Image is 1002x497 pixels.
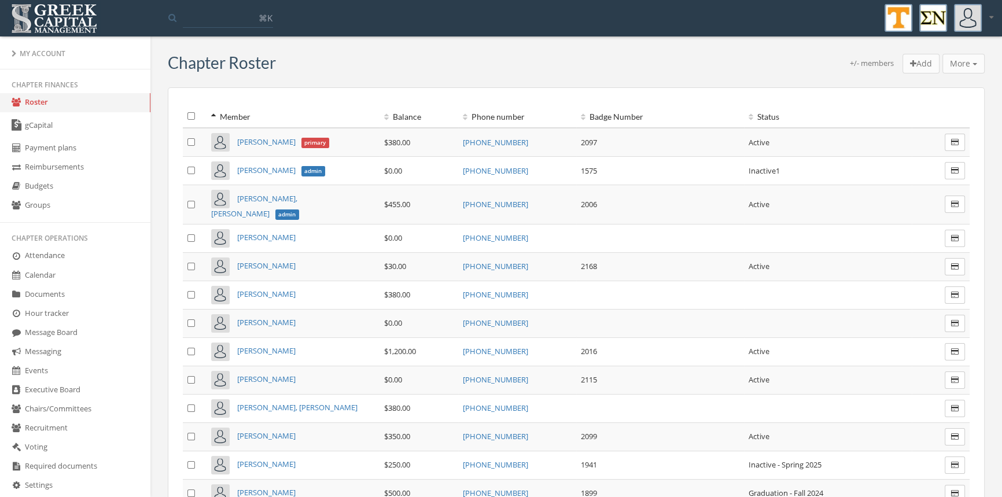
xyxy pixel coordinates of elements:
a: [PERSON_NAME] [237,232,296,242]
span: admin [275,209,300,220]
a: [PHONE_NUMBER] [463,374,528,385]
a: [PERSON_NAME] [237,459,296,469]
span: $1,200.00 [384,346,416,356]
a: [PHONE_NUMBER] [463,431,528,441]
span: $380.00 [384,403,410,413]
a: [PHONE_NUMBER] [463,403,528,413]
a: [PHONE_NUMBER] [463,165,528,176]
a: [PHONE_NUMBER] [463,459,528,470]
td: 2115 [576,366,744,394]
td: 1941 [576,451,744,479]
span: [PERSON_NAME], [PERSON_NAME] [211,193,297,219]
span: $455.00 [384,199,410,209]
th: Phone number [458,105,576,128]
a: [PERSON_NAME]primary [237,137,329,147]
td: 1575 [576,157,744,185]
span: ⌘K [259,12,272,24]
th: Status [744,105,912,128]
span: [PERSON_NAME] [237,165,296,175]
div: +/- members [850,58,894,74]
a: [PERSON_NAME]admin [237,165,325,175]
td: 2097 [576,128,744,157]
td: Inactive - Spring 2025 [744,451,912,479]
th: Balance [380,105,458,128]
a: [PERSON_NAME] [237,260,296,271]
span: $0.00 [384,318,402,328]
a: [PERSON_NAME] [237,289,296,299]
a: [PHONE_NUMBER] [463,318,528,328]
td: Active [744,252,912,281]
span: admin [301,166,326,176]
span: $250.00 [384,459,410,470]
th: Member [207,105,380,128]
a: [PERSON_NAME] [237,374,296,384]
span: $380.00 [384,137,410,148]
a: [PHONE_NUMBER] [463,233,528,243]
td: Active [744,185,912,224]
span: $0.00 [384,233,402,243]
span: $0.00 [384,165,402,176]
td: 2168 [576,252,744,281]
td: 2099 [576,422,744,451]
span: $30.00 [384,261,406,271]
span: $350.00 [384,431,410,441]
td: Inactive1 [744,157,912,185]
a: [PHONE_NUMBER] [463,346,528,356]
a: [PHONE_NUMBER] [463,261,528,271]
div: My Account [12,49,139,58]
a: [PHONE_NUMBER] [463,199,528,209]
a: [PERSON_NAME] [237,345,296,356]
a: [PERSON_NAME] [237,430,296,441]
a: [PHONE_NUMBER] [463,137,528,148]
td: Active [744,422,912,451]
span: $0.00 [384,374,402,385]
th: Badge Number [576,105,744,128]
td: Active [744,366,912,394]
a: [PERSON_NAME], [PERSON_NAME]admin [211,193,299,219]
a: [PERSON_NAME] [237,317,296,327]
span: [PERSON_NAME] [237,137,296,147]
a: [PERSON_NAME], [PERSON_NAME] [237,402,358,413]
td: Active [744,128,912,157]
h3: Chapter Roster [168,54,276,72]
span: $380.00 [384,289,410,300]
span: primary [301,138,330,148]
td: Active [744,337,912,366]
td: 2016 [576,337,744,366]
td: 2006 [576,185,744,224]
a: [PHONE_NUMBER] [463,289,528,300]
